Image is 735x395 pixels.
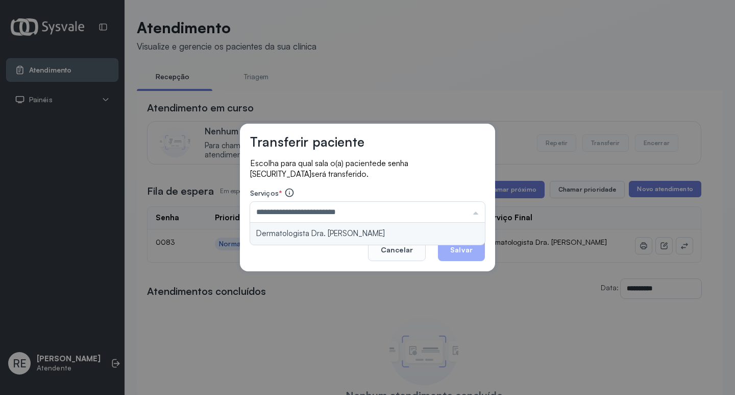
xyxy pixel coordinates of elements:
[250,189,279,197] span: Serviços
[250,158,408,179] span: de senha [SECURITY_DATA]
[368,239,426,261] button: Cancelar
[250,134,364,150] h3: Transferir paciente
[438,239,485,261] button: Salvar
[250,223,485,245] li: Dermatologista Dra. [PERSON_NAME]
[250,158,485,179] p: Escolha para qual sala o(a) paciente será transferido.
